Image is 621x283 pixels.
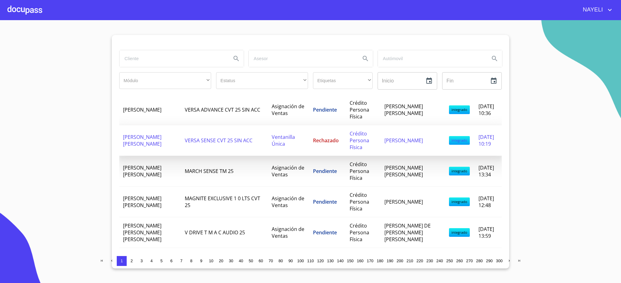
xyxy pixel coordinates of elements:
[350,99,369,120] span: Crédito Persona Física
[384,222,431,243] span: [PERSON_NAME] DE [PERSON_NAME] [PERSON_NAME]
[578,5,606,15] span: NAYELI
[465,256,474,266] button: 270
[272,195,304,209] span: Asignación de Ventas
[449,197,470,206] span: integrado
[395,256,405,266] button: 200
[123,164,161,178] span: [PERSON_NAME] [PERSON_NAME]
[487,51,502,66] button: Search
[249,259,253,263] span: 50
[276,256,286,266] button: 80
[478,103,494,117] span: [DATE] 10:36
[367,259,373,263] span: 170
[494,256,504,266] button: 300
[288,259,293,263] span: 90
[578,5,614,15] button: account of current user
[325,256,335,266] button: 130
[229,259,233,263] span: 30
[185,106,260,113] span: VERSA ADVANCE CVT 25 SIN ACC
[484,256,494,266] button: 290
[180,259,182,263] span: 7
[166,256,176,266] button: 6
[196,256,206,266] button: 9
[384,164,423,178] span: [PERSON_NAME] [PERSON_NAME]
[186,256,196,266] button: 8
[216,256,226,266] button: 20
[315,256,325,266] button: 120
[117,256,127,266] button: 1
[384,103,423,117] span: [PERSON_NAME] [PERSON_NAME]
[347,259,353,263] span: 150
[286,256,296,266] button: 90
[185,229,245,236] span: V DRIVE T M A C AUDIO 25
[272,134,295,147] span: Ventanilla Única
[365,256,375,266] button: 170
[256,256,266,266] button: 60
[384,137,423,144] span: [PERSON_NAME]
[384,198,423,205] span: [PERSON_NAME]
[426,259,433,263] span: 230
[345,256,355,266] button: 150
[406,259,413,263] span: 210
[313,198,337,205] span: Pendiente
[416,259,423,263] span: 220
[185,168,233,175] span: MARCH SENSE TM 25
[249,50,356,67] input: search
[415,256,425,266] button: 220
[185,137,252,144] span: VERSA SENSE CVT 25 SIN ACC
[474,256,484,266] button: 280
[296,256,306,266] button: 100
[425,256,435,266] button: 230
[446,259,453,263] span: 250
[478,134,494,147] span: [DATE] 10:19
[140,259,143,263] span: 3
[119,72,211,89] div: ​
[313,168,337,175] span: Pendiente
[358,51,373,66] button: Search
[350,192,369,212] span: Crédito Persona Física
[449,105,470,114] span: integrado
[123,195,161,209] span: [PERSON_NAME] [PERSON_NAME]
[176,256,186,266] button: 7
[123,106,161,113] span: [PERSON_NAME]
[307,259,314,263] span: 110
[478,195,494,209] span: [DATE] 12:48
[385,256,395,266] button: 190
[127,256,137,266] button: 2
[357,259,363,263] span: 160
[272,226,304,239] span: Asignación de Ventas
[455,256,465,266] button: 260
[185,195,260,209] span: MAGNITE EXCLUSIVE 1 0 LTS CVT 25
[313,72,373,89] div: ​
[209,259,213,263] span: 10
[216,72,308,89] div: ​
[313,137,339,144] span: Rechazado
[236,256,246,266] button: 40
[239,259,243,263] span: 40
[350,161,369,181] span: Crédito Persona Física
[200,259,202,263] span: 9
[335,256,345,266] button: 140
[190,259,192,263] span: 8
[456,259,463,263] span: 260
[170,259,172,263] span: 6
[449,228,470,237] span: integrado
[259,259,263,263] span: 60
[397,259,403,263] span: 200
[297,259,304,263] span: 100
[156,256,166,266] button: 5
[445,256,455,266] button: 250
[375,256,385,266] button: 180
[436,259,443,263] span: 240
[405,256,415,266] button: 210
[327,259,333,263] span: 130
[476,259,483,263] span: 280
[449,136,470,145] span: integrado
[147,256,156,266] button: 4
[317,259,324,263] span: 120
[272,164,304,178] span: Asignación de Ventas
[387,259,393,263] span: 190
[266,256,276,266] button: 70
[355,256,365,266] button: 160
[123,222,161,243] span: [PERSON_NAME] [PERSON_NAME] [PERSON_NAME]
[478,164,494,178] span: [DATE] 13:34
